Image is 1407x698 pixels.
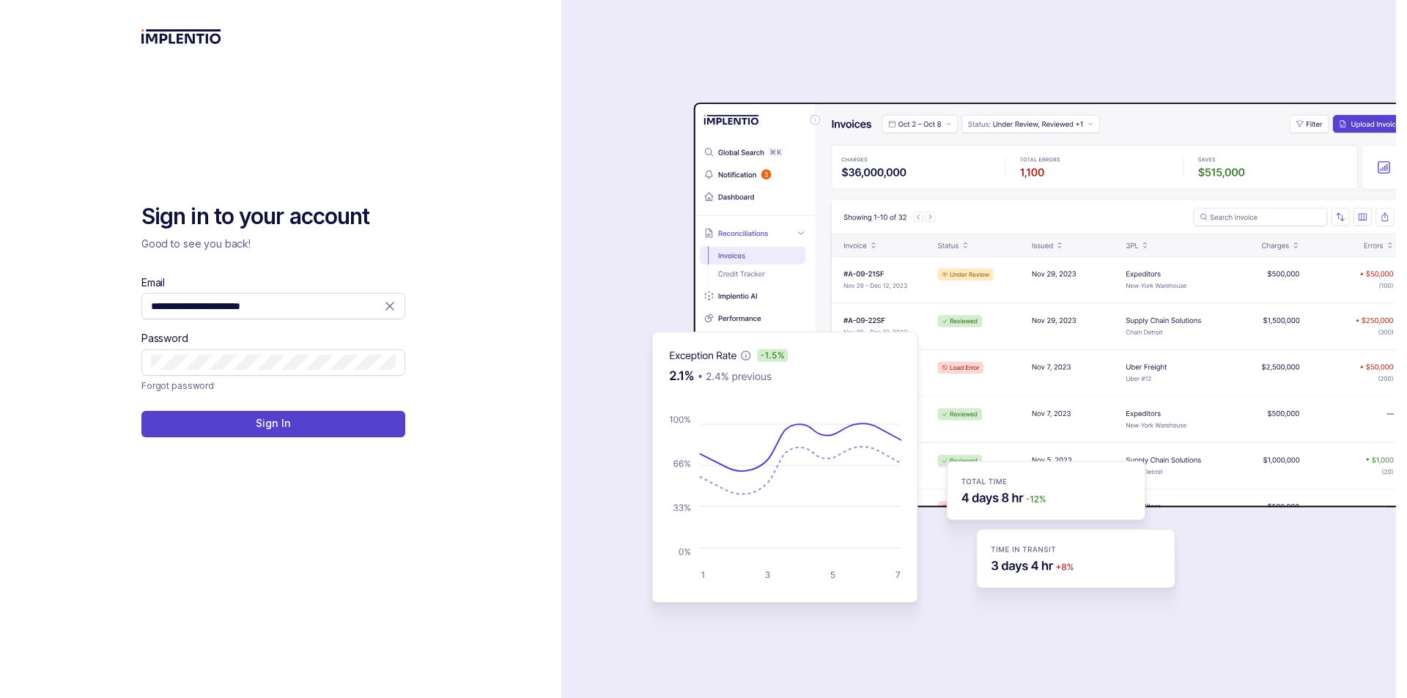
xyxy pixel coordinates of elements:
label: Email [141,275,165,290]
a: Link Forgot password [141,379,214,393]
button: Sign In [141,411,405,437]
p: Good to see you back! [141,237,405,251]
h2: Sign in to your account [141,202,405,231]
label: Password [141,331,188,346]
p: Sign In [256,416,290,431]
p: Forgot password [141,379,214,393]
img: logo [141,29,221,44]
